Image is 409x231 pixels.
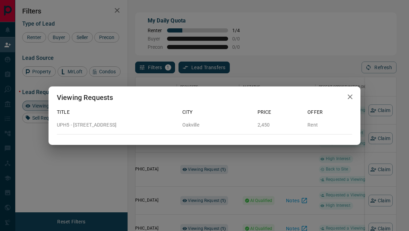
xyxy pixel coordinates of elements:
[57,121,177,129] p: UPH5 - [STREET_ADDRESS]
[258,121,302,129] p: 2,450
[182,109,252,116] p: City
[258,109,302,116] p: Price
[307,109,352,116] p: Offer
[57,109,177,116] p: Title
[49,86,121,109] h2: Viewing Requests
[307,121,352,129] p: Rent
[182,121,252,129] p: Oakville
